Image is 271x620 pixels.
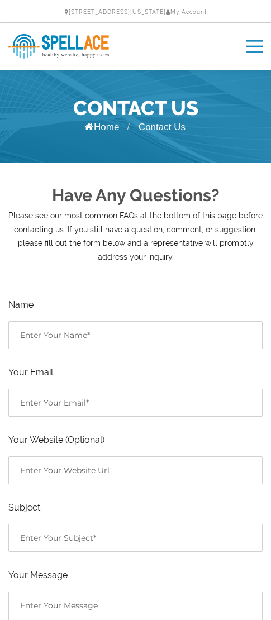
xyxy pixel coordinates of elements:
label: Subject [8,500,263,516]
label: Your Message [8,567,263,583]
h2: Have Any Questions? [8,185,263,205]
a: Home [84,122,119,132]
label: Your Website (Optional) [8,432,263,448]
input: Enter Your Name* [8,321,263,349]
span: / [127,122,129,132]
label: Your Email [8,365,263,380]
input: Enter Your Email* [8,389,263,417]
p: Please see our most common FAQs at the bottom of this page before contacting us. If you still hav... [8,209,263,264]
h1: Contact Us [8,96,263,120]
label: Name [8,297,263,313]
input: Enter Your Website Url [8,456,263,484]
span: Contact Us [139,122,186,132]
input: Enter Your Subject* [8,524,263,552]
